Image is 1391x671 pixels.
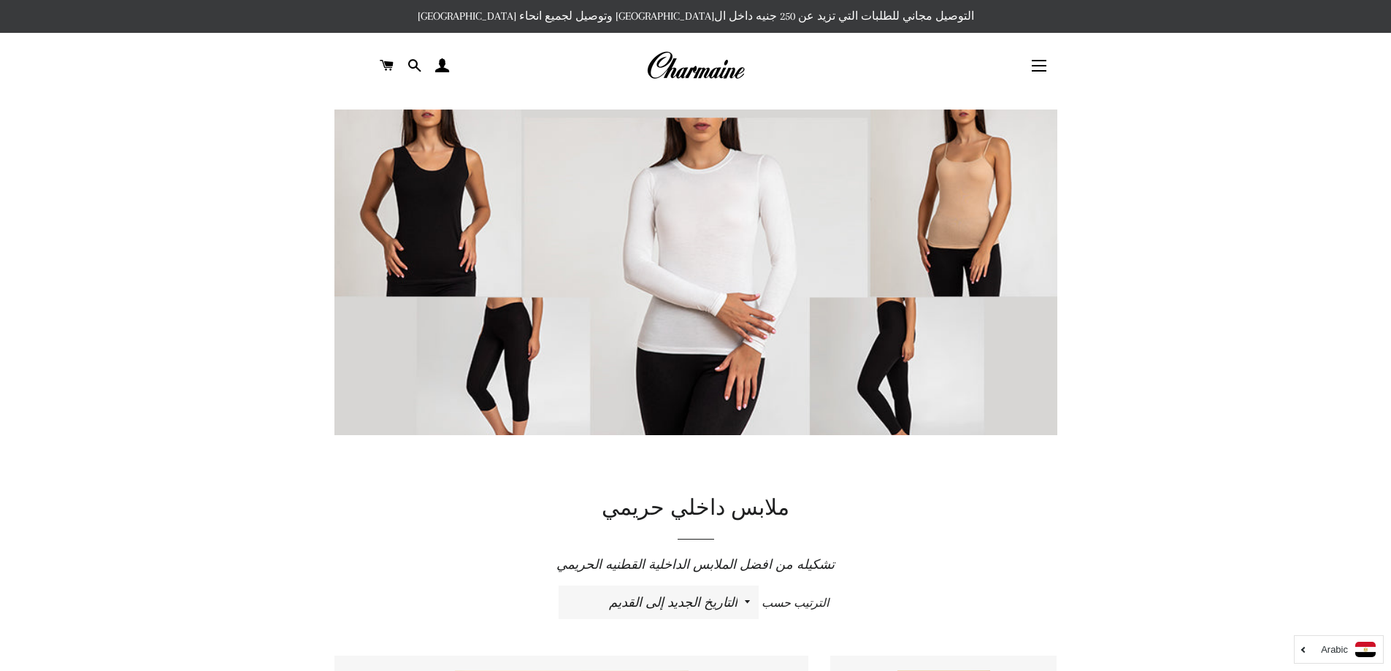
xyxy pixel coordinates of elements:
[646,50,745,82] img: Charmaine Egypt
[1321,645,1348,654] i: Arabic
[1302,642,1376,657] a: Arabic
[762,597,829,610] span: الترتيب حسب
[334,494,1057,524] h1: ملابس داخلي حريمي
[334,554,1057,575] p: تشكيله من افضل الملابس الداخلية القطنيه الحريمي
[334,110,1057,471] img: Womens Underwear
